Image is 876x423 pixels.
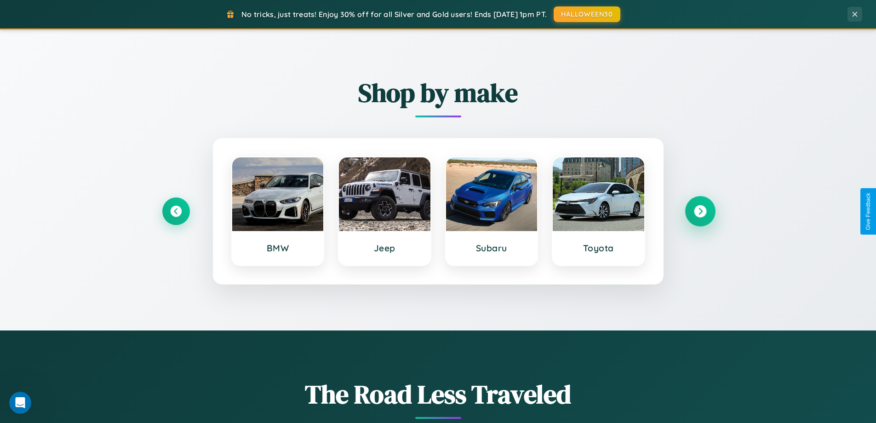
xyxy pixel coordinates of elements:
h3: Toyota [562,243,635,254]
h3: BMW [241,243,315,254]
span: No tricks, just treats! Enjoy 30% off for all Silver and Gold users! Ends [DATE] 1pm PT. [241,10,547,19]
h3: Subaru [455,243,528,254]
h1: The Road Less Traveled [162,377,714,412]
h2: Shop by make [162,75,714,110]
iframe: Intercom live chat [9,392,31,414]
h3: Jeep [348,243,421,254]
button: HALLOWEEN30 [554,6,620,22]
div: Give Feedback [865,193,871,230]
